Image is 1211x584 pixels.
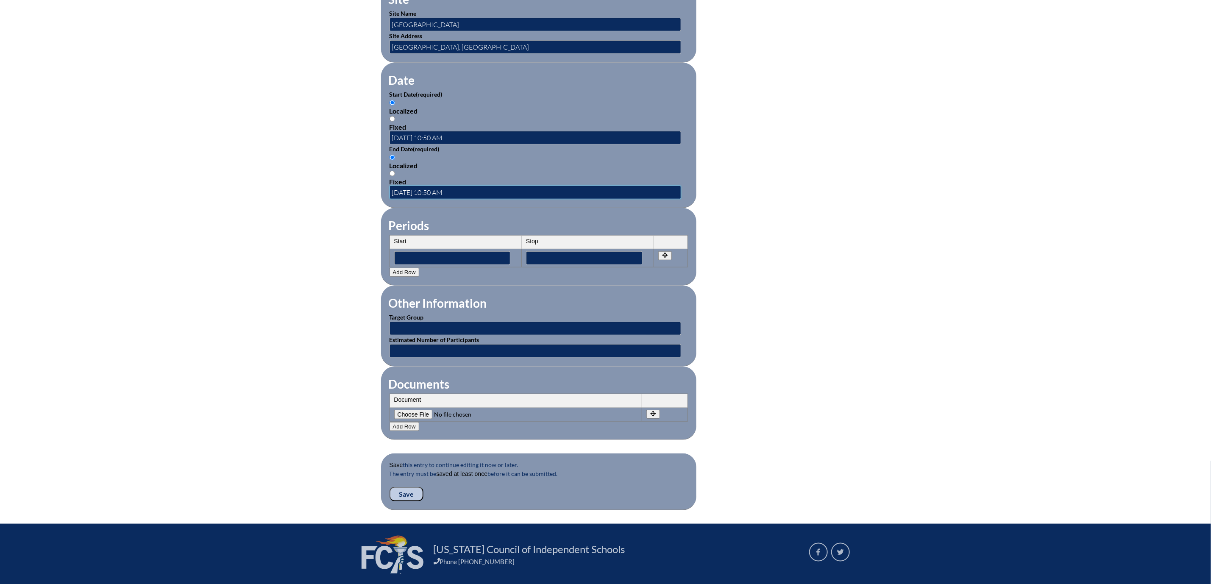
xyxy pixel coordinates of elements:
[390,10,417,17] label: Site Name
[390,236,522,249] th: Start
[390,116,395,122] input: Fixed
[522,236,654,249] th: Stop
[390,314,424,321] label: Target Group
[390,107,688,115] div: Localized
[390,469,688,487] p: The entry must be before it can be submitted.
[388,296,488,310] legend: Other Information
[388,218,430,233] legend: Periods
[390,268,419,277] button: Add Row
[388,73,416,87] legend: Date
[390,100,395,106] input: Localized
[413,145,440,153] span: (required)
[390,145,440,153] label: End Date
[390,178,688,186] div: Fixed
[390,336,479,343] label: Estimated Number of Participants
[390,32,423,39] label: Site Address
[390,171,395,176] input: Fixed
[390,123,688,131] div: Fixed
[390,91,443,98] label: Start Date
[390,487,423,501] input: Save
[390,161,688,170] div: Localized
[390,460,688,469] p: this entry to continue editing it now or later.
[388,377,451,391] legend: Documents
[434,558,799,565] div: Phone [PHONE_NUMBER]
[430,542,629,556] a: [US_STATE] Council of Independent Schools
[437,470,488,477] b: saved at least once
[362,536,423,574] img: FCIS_logo_white
[390,394,642,408] th: Document
[416,91,443,98] span: (required)
[390,155,395,160] input: Localized
[390,462,403,468] b: Save
[390,422,419,431] button: Add Row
